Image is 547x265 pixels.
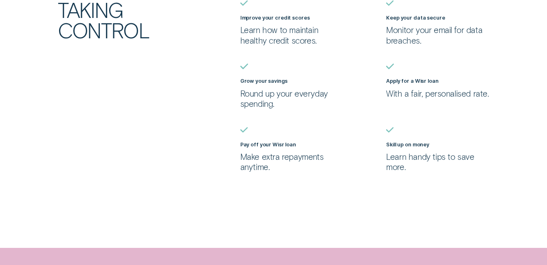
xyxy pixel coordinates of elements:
p: Learn handy tips to save more. [386,152,489,172]
p: Learn how to maintain healthy credit scores. [240,25,343,46]
label: Skill up on money [386,141,429,148]
label: Grow your savings [240,78,288,84]
p: Make extra repayments anytime. [240,152,343,172]
label: Improve your credit scores [240,15,310,21]
label: Pay off your Wisr loan [240,141,296,148]
label: Keep your data secure [386,15,445,21]
p: With a fair, personalised rate. [386,88,489,99]
p: Monitor your email for data breaches. [386,25,489,46]
label: Apply for a Wisr loan [386,78,438,84]
p: Round up your everyday spending. [240,88,343,109]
